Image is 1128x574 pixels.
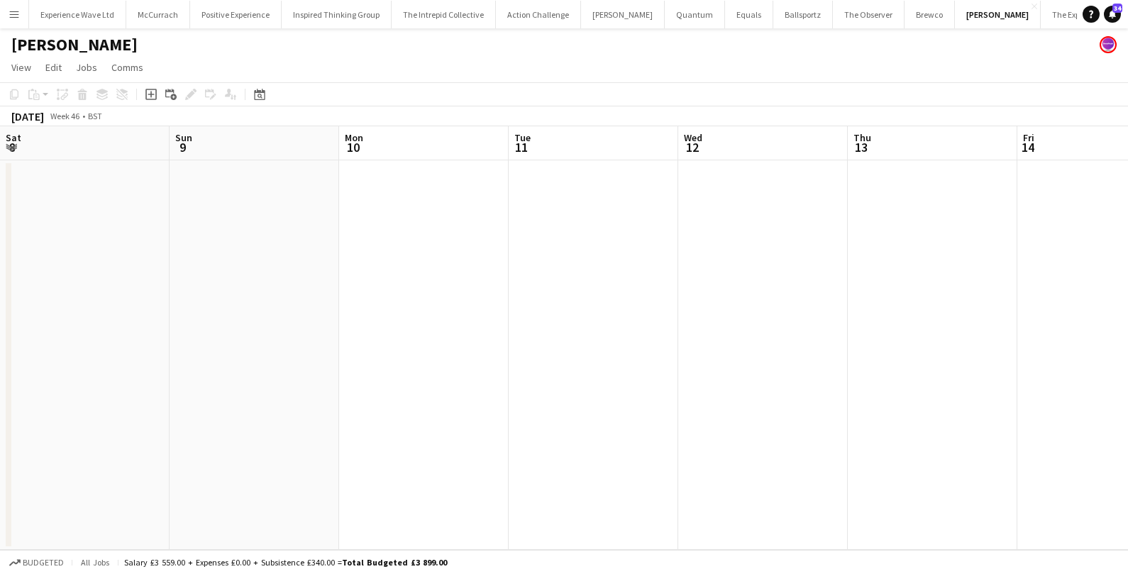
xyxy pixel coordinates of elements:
a: Comms [106,58,149,77]
span: Week 46 [47,111,82,121]
div: [DATE] [11,109,44,123]
span: Fri [1023,131,1034,144]
span: 10 [343,139,363,155]
a: View [6,58,37,77]
button: The Observer [833,1,905,28]
button: Inspired Thinking Group [282,1,392,28]
button: Budgeted [7,555,66,570]
div: BST [88,111,102,121]
span: 11 [512,139,531,155]
button: Experience Wave Ltd [29,1,126,28]
span: 13 [851,139,871,155]
a: Jobs [70,58,103,77]
button: Ballsportz [773,1,833,28]
button: Positive Experience [190,1,282,28]
app-user-avatar: Sophie Barnes [1100,36,1117,53]
div: Salary £3 559.00 + Expenses £0.00 + Subsistence £340.00 = [124,557,447,568]
span: All jobs [78,557,112,568]
button: The Intrepid Collective [392,1,496,28]
span: Mon [345,131,363,144]
span: Sat [6,131,21,144]
span: Budgeted [23,558,64,568]
span: Wed [684,131,702,144]
button: Quantum [665,1,725,28]
span: Total Budgeted £3 899.00 [342,557,447,568]
span: 9 [173,139,192,155]
h1: [PERSON_NAME] [11,34,138,55]
button: Brewco [905,1,955,28]
button: [PERSON_NAME] [955,1,1041,28]
button: McCurrach [126,1,190,28]
span: 14 [1021,139,1034,155]
span: View [11,61,31,74]
span: 12 [682,139,702,155]
button: Equals [725,1,773,28]
button: [PERSON_NAME] [581,1,665,28]
span: Comms [111,61,143,74]
span: Sun [175,131,192,144]
span: 34 [1112,4,1122,13]
span: 8 [4,139,21,155]
a: Edit [40,58,67,77]
span: Jobs [76,61,97,74]
span: Edit [45,61,62,74]
button: Action Challenge [496,1,581,28]
span: Tue [514,131,531,144]
span: Thu [853,131,871,144]
a: 34 [1104,6,1121,23]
